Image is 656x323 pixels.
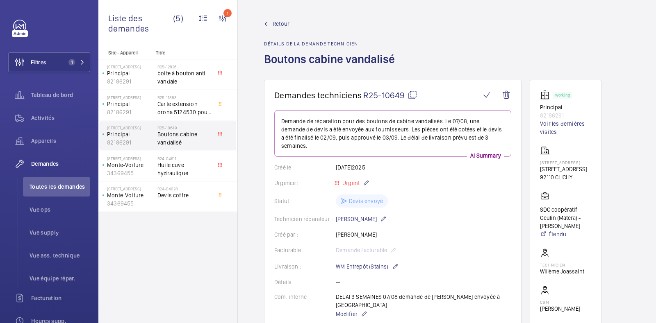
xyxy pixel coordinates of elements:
h2: R24-04611 [157,156,212,161]
span: Toutes les demandes [30,183,90,191]
p: Demande de réparation pour des boutons de cabine vandalisés. Le 07/08, une demande de devis a été... [281,117,504,150]
a: Étendu [540,230,591,238]
p: [STREET_ADDRESS] [540,165,587,173]
h2: R25-10649 [157,125,212,130]
span: Boutons cabine vandalisé [157,130,212,147]
span: Huile cuve hydraulique [157,161,212,177]
p: [STREET_ADDRESS] [540,160,587,165]
h2: R25-11883 [157,95,212,100]
span: Retour [273,20,289,28]
span: Modifier [336,310,358,318]
p: CSM [540,300,580,305]
p: [PERSON_NAME] [540,305,580,313]
p: [STREET_ADDRESS] [107,156,154,161]
p: 82186291 [540,111,591,120]
p: Titre [156,50,210,56]
p: 92110 CLICHY [540,173,587,181]
p: 82186291 [107,108,154,116]
h2: R24-04028 [157,186,212,191]
span: Demandes techniciens [274,90,362,100]
img: elevator.svg [540,90,553,100]
h1: Boutons cabine vandalisé [264,52,400,80]
span: Vue ass. technique [30,251,90,260]
p: Monte-Voiture [107,161,154,169]
p: Monte-Voiture [107,191,154,199]
p: Principal [107,100,154,108]
span: Liste des demandes [108,13,173,34]
p: 34369455 [107,169,154,177]
span: Vue équipe répar. [30,274,90,282]
p: [PERSON_NAME] [336,214,387,224]
span: 1 [68,59,75,66]
p: 34369455 [107,199,154,208]
p: Working [555,94,570,97]
p: Site - Appareil [98,50,153,56]
span: Vue ops [30,206,90,214]
h2: R25-12826 [157,64,212,69]
span: R25-10649 [363,90,417,100]
p: Principal [540,103,591,111]
p: [STREET_ADDRESS] [107,95,154,100]
span: Appareils [31,137,90,145]
h2: Détails de la demande technicien [264,41,400,47]
p: 82186291 [107,138,154,147]
button: Filtres1 [8,52,90,72]
span: Tableau de bord [31,91,90,99]
span: Devis coffre [157,191,212,199]
p: AI Summary [467,151,504,160]
p: Willème Joassaint [540,267,584,276]
span: Carte extension orona 5124530 pour bouton du -1 [157,100,212,116]
span: Urgent [341,180,360,186]
p: [STREET_ADDRESS] [107,125,154,130]
span: Facturation [31,294,90,302]
p: [STREET_ADDRESS] [107,64,154,69]
p: WM Entrepôt (Stains) [336,262,399,271]
a: Voir les dernières visites [540,120,591,136]
p: Technicien [540,262,584,267]
span: Vue supply [30,228,90,237]
p: SDC coopératif Geulin (Matera) - [PERSON_NAME] [540,206,591,230]
p: Principal [107,130,154,138]
span: Filtres [31,58,46,66]
span: Activités [31,114,90,122]
p: [STREET_ADDRESS] [107,186,154,191]
span: Demandes [31,160,90,168]
p: 82186291 [107,77,154,86]
p: Principal [107,69,154,77]
span: boite à bouton anti vandale [157,69,212,86]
